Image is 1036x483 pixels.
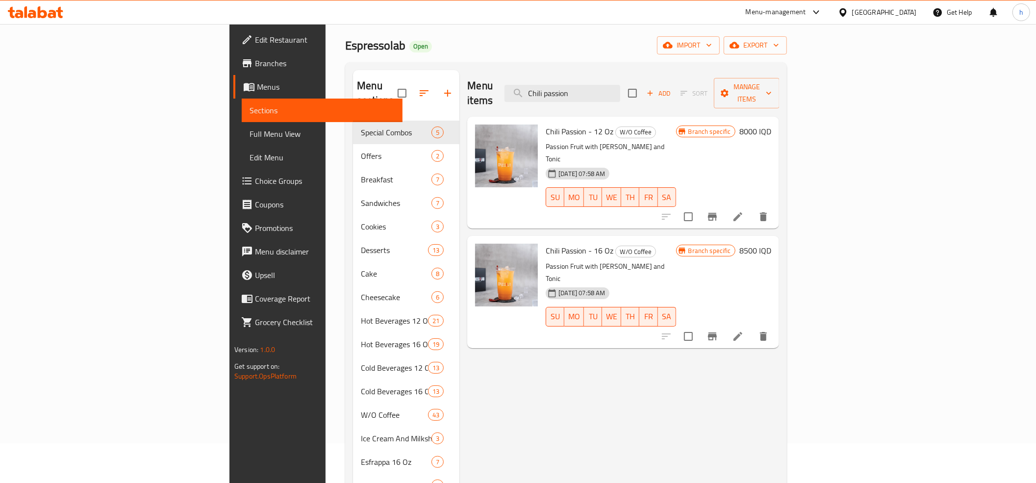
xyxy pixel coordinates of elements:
p: Passion Fruit with [PERSON_NAME] and Tonic [546,260,676,285]
span: TU [588,309,598,324]
div: Cold Beverages 12 Oz13 [353,356,459,380]
div: Cold Beverages 16 Oz13 [353,380,459,403]
span: Menu disclaimer [255,246,395,257]
span: 2 [432,152,443,161]
span: 13 [429,363,443,373]
a: Menus [233,75,403,99]
span: Chili Passion - 12 Oz [546,124,613,139]
span: MO [568,190,580,204]
span: Choice Groups [255,175,395,187]
button: WE [602,307,621,327]
div: items [428,315,444,327]
button: delete [752,205,775,229]
span: FR [643,309,654,324]
span: [DATE] 07:58 AM [555,288,609,298]
span: Grocery Checklist [255,316,395,328]
span: TH [625,309,635,324]
span: Version: [234,343,258,356]
span: SA [662,190,672,204]
span: export [732,39,779,51]
span: Coupons [255,199,395,210]
div: items [428,385,444,397]
span: 21 [429,316,443,326]
span: Hot Beverages 12 Oz [361,315,428,327]
span: Select all sections [392,83,412,103]
span: W/O Coffee [361,409,428,421]
span: Branch specific [684,246,735,255]
div: Desserts13 [353,238,459,262]
a: Upsell [233,263,403,287]
span: 5 [432,128,443,137]
span: Edit Menu [250,152,395,163]
a: Sections [242,99,403,122]
a: Menu disclaimer [233,240,403,263]
div: Sandwiches7 [353,191,459,215]
a: Edit Menu [242,146,403,169]
button: TU [584,307,602,327]
span: Desserts [361,244,428,256]
div: [GEOGRAPHIC_DATA] [852,7,917,18]
button: delete [752,325,775,348]
span: TH [625,190,635,204]
span: Full Menu View [250,128,395,140]
span: Select section first [674,86,714,101]
button: WE [602,187,621,207]
span: [DATE] 07:58 AM [555,169,609,178]
div: Menu-management [746,6,806,18]
span: 7 [432,458,443,467]
div: Cake [361,268,431,280]
button: FR [639,307,657,327]
a: Full Menu View [242,122,403,146]
button: SA [658,307,676,327]
span: Special Combos [361,127,431,138]
div: items [431,221,444,232]
button: SU [546,307,564,327]
span: Select to update [678,206,699,227]
span: MO [568,309,580,324]
div: Cookies3 [353,215,459,238]
span: Upsell [255,269,395,281]
button: MO [564,187,584,207]
a: Coupons [233,193,403,216]
button: TH [621,187,639,207]
div: Breakfast7 [353,168,459,191]
span: Cookies [361,221,431,232]
button: import [657,36,720,54]
div: Esfrappa 16 Oz7 [353,450,459,474]
span: Coverage Report [255,293,395,305]
span: Sandwiches [361,197,431,209]
div: W/O Coffee [615,246,656,257]
span: Branches [255,57,395,69]
a: Support.OpsPlatform [234,370,297,382]
div: items [431,432,444,444]
span: Cold Beverages 16 Oz [361,385,428,397]
div: items [431,197,444,209]
div: items [431,268,444,280]
span: Select section [622,83,643,103]
div: W/O Coffee [615,127,656,138]
span: Add item [643,86,674,101]
button: TH [621,307,639,327]
span: W/O Coffee [616,127,656,138]
div: W/O Coffee43 [353,403,459,427]
span: Chili Passion - 16 Oz [546,243,613,258]
span: 13 [429,387,443,396]
span: h [1019,7,1023,18]
span: Offers [361,150,431,162]
h6: 8500 IQD [739,244,771,257]
span: Open [409,42,432,51]
span: Promotions [255,222,395,234]
div: items [428,338,444,350]
a: Edit Restaurant [233,28,403,51]
span: Sort sections [412,81,436,105]
div: Breakfast [361,174,431,185]
a: Grocery Checklist [233,310,403,334]
span: 13 [429,246,443,255]
div: items [428,409,444,421]
span: Esfrappa 16 Oz [361,456,431,468]
input: search [505,85,620,102]
button: Add [643,86,674,101]
button: TU [584,187,602,207]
